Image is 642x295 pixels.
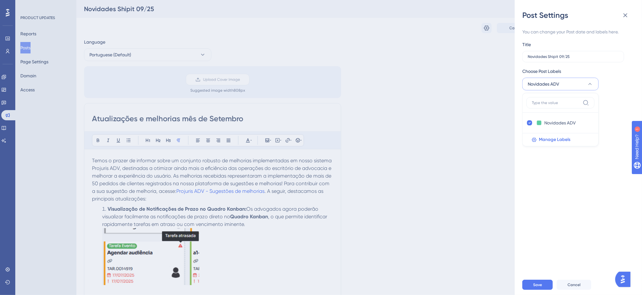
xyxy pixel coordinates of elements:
[528,80,559,88] span: Novidades ADV
[528,54,619,59] input: Type the value
[557,280,591,290] button: Cancel
[544,119,577,127] input: New Tag
[15,2,40,9] span: Need Help?
[526,133,598,146] button: Manage Labels
[522,67,561,75] span: Choose Post Labels
[522,28,629,36] div: You can change your Post date and labels here.
[522,41,531,48] div: Title
[533,282,542,287] span: Save
[522,10,634,20] div: Post Settings
[568,282,581,287] span: Cancel
[539,136,570,144] span: Manage Labels
[532,100,580,105] input: Type the value
[615,270,634,289] iframe: UserGuiding AI Assistant Launcher
[522,78,599,90] button: Novidades ADV
[44,3,46,8] div: 1
[522,280,553,290] button: Save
